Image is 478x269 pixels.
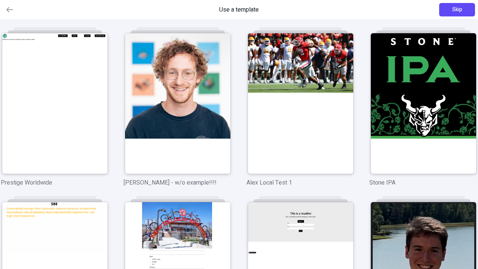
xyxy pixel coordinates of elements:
p: Stone IPA [369,178,477,187]
p: Alex Local Test 1 [246,178,354,187]
p: [PERSON_NAME] - w/o example!!!! [124,178,232,187]
p: Prestige Worldwide [1,178,109,187]
span: Skip [452,6,462,14]
span: Use a template [219,5,259,14]
button: Skip [439,3,475,16]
